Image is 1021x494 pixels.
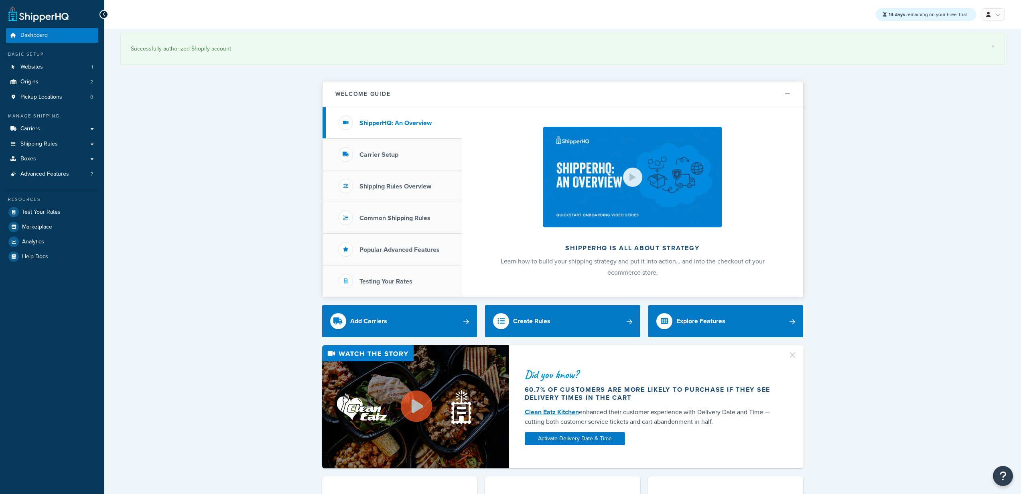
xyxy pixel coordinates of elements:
span: 7 [91,171,93,178]
span: Origins [20,79,39,85]
a: Carriers [6,121,98,136]
a: Advanced Features7 [6,167,98,182]
h3: Common Shipping Rules [359,215,430,222]
a: Test Your Rates [6,205,98,219]
li: Pickup Locations [6,90,98,105]
a: Boxes [6,152,98,166]
li: Websites [6,60,98,75]
strong: 14 days [889,11,905,18]
span: 1 [91,64,93,71]
span: Shipping Rules [20,141,58,148]
div: Resources [6,196,98,203]
span: 2 [90,79,93,85]
div: Add Carriers [350,316,387,327]
a: Clean Eatz Kitchen [525,407,579,417]
span: Pickup Locations [20,94,62,101]
span: Carriers [20,126,40,132]
span: Dashboard [20,32,48,39]
a: Shipping Rules [6,137,98,152]
a: Activate Delivery Date & Time [525,432,625,445]
a: Origins2 [6,75,98,89]
span: Test Your Rates [22,209,61,216]
span: Help Docs [22,253,48,260]
li: Advanced Features [6,167,98,182]
a: Analytics [6,235,98,249]
span: Learn how to build your shipping strategy and put it into action… and into the checkout of your e... [501,257,765,277]
button: Welcome Guide [323,81,803,107]
span: remaining on your Free Trial [889,11,967,18]
h3: Popular Advanced Features [359,246,440,253]
span: 0 [90,94,93,101]
span: Websites [20,64,43,71]
a: Create Rules [485,305,640,337]
h3: Testing Your Rates [359,278,412,285]
span: Analytics [22,239,44,245]
img: Video thumbnail [322,345,509,468]
a: Help Docs [6,249,98,264]
div: Explore Features [676,316,725,327]
h3: Shipping Rules Overview [359,183,431,190]
div: Basic Setup [6,51,98,58]
a: Marketplace [6,220,98,234]
a: Explore Features [648,305,804,337]
span: Advanced Features [20,171,69,178]
div: enhanced their customer experience with Delivery Date and Time — cutting both customer service ti... [525,407,778,427]
h3: ShipperHQ: An Overview [359,119,432,127]
div: Successfully authorized Shopify account [131,43,995,55]
a: Pickup Locations0 [6,90,98,105]
a: Dashboard [6,28,98,43]
span: Boxes [20,156,36,162]
div: 60.7% of customers are more likely to purchase if they see delivery times in the cart [525,386,778,402]
a: × [991,43,995,50]
h2: Welcome Guide [335,91,391,97]
a: Websites1 [6,60,98,75]
img: ShipperHQ is all about strategy [543,127,722,227]
div: Create Rules [513,316,550,327]
button: Open Resource Center [993,466,1013,486]
h2: ShipperHQ is all about strategy [483,245,782,252]
span: Marketplace [22,224,52,231]
a: Add Carriers [322,305,477,337]
div: Did you know? [525,369,778,380]
div: Manage Shipping [6,113,98,119]
h3: Carrier Setup [359,151,398,158]
li: Origins [6,75,98,89]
